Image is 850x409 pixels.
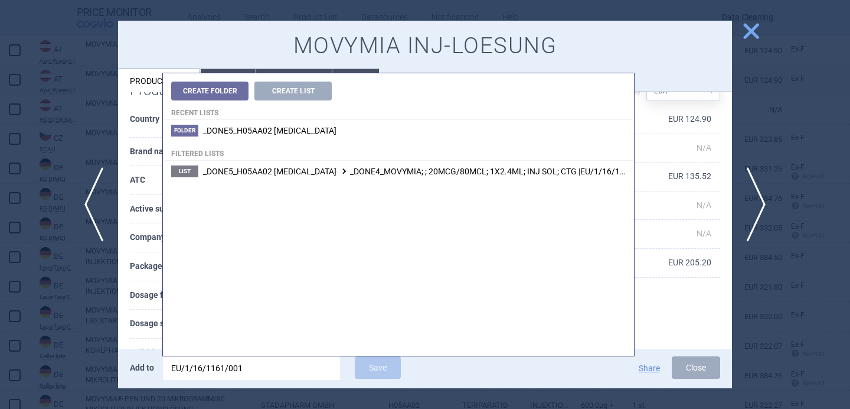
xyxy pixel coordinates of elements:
li: Price [332,69,379,92]
button: Save [355,356,401,379]
th: ATC [130,166,218,195]
th: Dosage strength [130,310,218,339]
h4: Recent lists [163,100,634,120]
span: N/A [697,229,711,238]
button: Close [672,356,720,379]
span: N/A [697,200,711,210]
span: List [171,165,198,177]
td: EUR 205.20 [629,249,720,278]
span: _DONE5_H05AA02 TERIPARATIDE [203,126,336,135]
th: Active substance [130,195,218,224]
span: Folder [171,125,198,137]
th: Dosage form [130,281,218,310]
button: Share [639,364,660,372]
th: Country [130,105,218,138]
h1: MOVYMIA INJ-LOESUNG [130,33,720,60]
li: History log [256,69,332,92]
td: EUR 135.52 [629,163,720,191]
th: Brand name [130,138,218,167]
span: N/A [697,143,711,152]
th: Valid from - to [130,339,218,368]
th: Package [130,252,218,281]
li: Source [201,69,256,92]
th: Company [130,223,218,252]
button: Create List [254,82,332,100]
button: Create Folder [171,82,249,100]
span: _DONE4_MOVYMIA; ; 20MCG/80MCL; 1X2.4ML; INJ SOL; CTG |EU/1/16/1161/001 [203,167,652,176]
h4: Filtered lists [163,141,634,161]
p: Add to [130,356,154,379]
li: Product info [118,69,200,92]
td: EUR 124.90 [629,105,720,134]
